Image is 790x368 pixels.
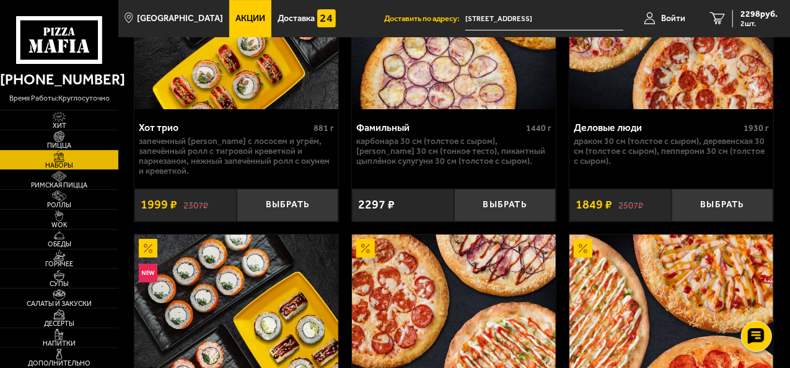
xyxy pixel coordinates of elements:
button: Выбрать [237,189,339,222]
img: Новинка [139,264,157,282]
span: 2 шт. [740,20,778,27]
span: 881 г [314,123,334,133]
span: 1849 ₽ [576,199,612,211]
span: 1999 ₽ [141,199,177,211]
p: Дракон 30 см (толстое с сыром), Деревенская 30 см (толстое с сыром), Пепперони 30 см (толстое с с... [574,137,769,166]
span: Доставка [278,14,315,23]
span: Санкт-Петербург, улица Полярников, 5 [465,7,623,30]
div: Деловые люди [574,122,740,133]
s: 2307 ₽ [183,199,208,210]
input: Ваш адрес доставки [465,7,623,30]
s: 2507 ₽ [618,199,643,210]
span: Войти [661,14,685,23]
p: Запеченный [PERSON_NAME] с лососем и угрём, Запечённый ролл с тигровой креветкой и пармезаном, Не... [139,137,334,176]
button: Выбрать [672,189,774,222]
span: 1930 г [744,123,769,133]
span: Акции [235,14,265,23]
span: 2298 руб. [740,10,778,19]
div: Фамильный [356,122,523,133]
span: 1440 г [526,123,551,133]
div: Хот трио [139,122,310,133]
img: Акционный [356,239,375,258]
img: 15daf4d41897b9f0e9f617042186c801.svg [317,9,336,28]
img: Акционный [139,239,157,258]
span: Доставить по адресу: [384,15,465,23]
button: Выбрать [454,189,556,222]
p: Карбонара 30 см (толстое с сыром), [PERSON_NAME] 30 см (тонкое тесто), Пикантный цыплёнок сулугун... [356,137,551,166]
img: Акционный [574,239,592,258]
span: [GEOGRAPHIC_DATA] [138,14,224,23]
span: 2297 ₽ [358,199,395,211]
